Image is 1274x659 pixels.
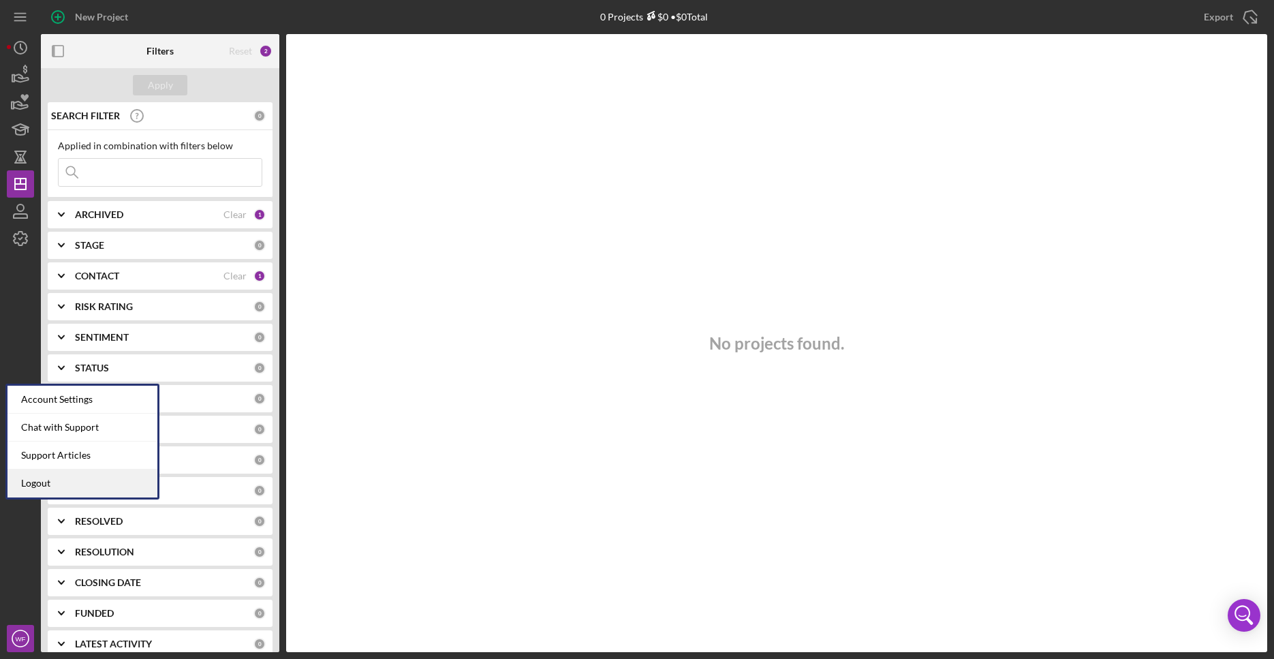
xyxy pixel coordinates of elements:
[643,11,668,22] div: $0
[7,386,157,414] div: Account Settings
[41,3,142,31] button: New Project
[253,485,266,497] div: 0
[148,75,173,95] div: Apply
[259,44,273,58] div: 2
[253,270,266,282] div: 1
[75,577,141,588] b: CLOSING DATE
[253,362,266,374] div: 0
[75,639,152,649] b: LATEST ACTIVITY
[133,75,187,95] button: Apply
[229,46,252,57] div: Reset
[253,638,266,650] div: 0
[75,240,104,251] b: STAGE
[253,607,266,619] div: 0
[709,334,844,353] h3: No projects found.
[253,209,266,221] div: 1
[75,363,109,373] b: STATUS
[75,332,129,343] b: SENTIMENT
[253,546,266,558] div: 0
[1190,3,1267,31] button: Export
[75,3,128,31] div: New Project
[253,393,266,405] div: 0
[1204,3,1233,31] div: Export
[51,110,120,121] b: SEARCH FILTER
[75,547,134,557] b: RESOLUTION
[253,239,266,251] div: 0
[7,414,157,442] div: Chat with Support
[75,209,123,220] b: ARCHIVED
[600,11,708,22] div: 0 Projects • $0 Total
[253,454,266,466] div: 0
[7,470,157,497] a: Logout
[75,516,123,527] b: RESOLVED
[146,46,174,57] b: Filters
[253,331,266,343] div: 0
[253,423,266,435] div: 0
[253,577,266,589] div: 0
[253,301,266,313] div: 0
[1228,599,1260,632] div: Open Intercom Messenger
[253,515,266,527] div: 0
[7,442,157,470] a: Support Articles
[7,625,34,652] button: WF
[58,140,262,151] div: Applied in combination with filters below
[75,271,119,281] b: CONTACT
[16,635,26,643] text: WF
[223,209,247,220] div: Clear
[223,271,247,281] div: Clear
[253,110,266,122] div: 0
[75,608,114,619] b: FUNDED
[75,301,133,312] b: RISK RATING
